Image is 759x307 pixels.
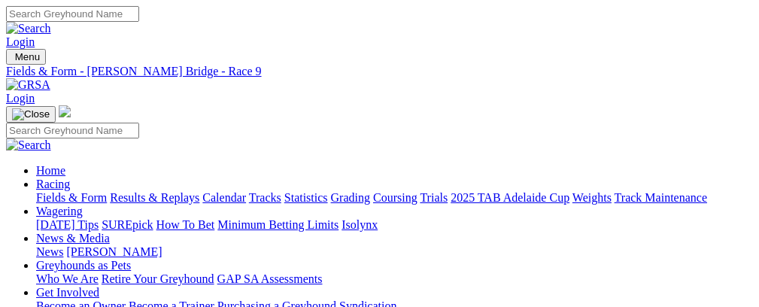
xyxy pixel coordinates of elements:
a: Fields & Form [36,191,107,204]
img: GRSA [6,78,50,92]
a: 2025 TAB Adelaide Cup [451,191,569,204]
a: Minimum Betting Limits [217,218,339,231]
button: Toggle navigation [6,106,56,123]
a: Trials [420,191,448,204]
a: News & Media [36,232,110,245]
button: Toggle navigation [6,49,46,65]
a: Isolynx [342,218,378,231]
div: Greyhounds as Pets [36,272,753,286]
img: Close [12,108,50,120]
a: [PERSON_NAME] [66,245,162,258]
div: Racing [36,191,753,205]
img: Search [6,22,51,35]
a: [DATE] Tips [36,218,99,231]
a: Tracks [249,191,281,204]
a: Home [36,164,65,177]
a: GAP SA Assessments [217,272,323,285]
a: Retire Your Greyhound [102,272,214,285]
div: News & Media [36,245,753,259]
a: Greyhounds as Pets [36,259,131,272]
a: Coursing [373,191,417,204]
a: News [36,245,63,258]
a: Fields & Form - [PERSON_NAME] Bridge - Race 9 [6,65,753,78]
a: Calendar [202,191,246,204]
a: Results & Replays [110,191,199,204]
img: Search [6,138,51,152]
a: Get Involved [36,286,99,299]
input: Search [6,6,139,22]
a: Who We Are [36,272,99,285]
a: Grading [331,191,370,204]
a: SUREpick [102,218,153,231]
a: Statistics [284,191,328,204]
input: Search [6,123,139,138]
a: Wagering [36,205,83,217]
a: How To Bet [156,218,215,231]
a: Track Maintenance [615,191,707,204]
div: Wagering [36,218,753,232]
a: Login [6,92,35,105]
span: Menu [15,51,40,62]
a: Login [6,35,35,48]
img: logo-grsa-white.png [59,105,71,117]
a: Weights [572,191,612,204]
a: Racing [36,178,70,190]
